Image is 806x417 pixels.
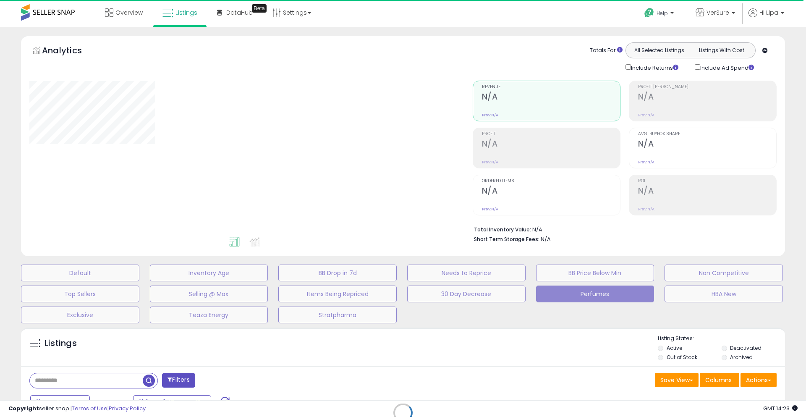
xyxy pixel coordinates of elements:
small: Prev: N/A [638,113,654,118]
span: Help [657,10,668,17]
button: Top Sellers [21,286,139,302]
button: Listings With Cost [690,45,753,56]
small: Prev: N/A [638,207,654,212]
h2: N/A [638,92,776,103]
span: Revenue [482,85,620,89]
h2: N/A [482,186,620,197]
h2: N/A [482,92,620,103]
b: Short Term Storage Fees: [474,236,539,243]
button: Inventory Age [150,265,268,281]
div: Tooltip anchor [252,4,267,13]
span: Overview [115,8,143,17]
span: Hi Lipa [759,8,778,17]
span: ROI [638,179,776,184]
span: DataHub [226,8,253,17]
span: VerSure [707,8,729,17]
i: Get Help [644,8,654,18]
button: Needs to Reprice [407,265,526,281]
div: Include Ad Spend [688,63,767,72]
button: HBA New [665,286,783,302]
button: Perfumes [536,286,654,302]
b: Total Inventory Value: [474,226,531,233]
span: Profit [PERSON_NAME] [638,85,776,89]
div: Include Returns [619,63,688,72]
span: Profit [482,132,620,136]
button: All Selected Listings [628,45,691,56]
button: BB Price Below Min [536,265,654,281]
small: Prev: N/A [638,160,654,165]
button: BB Drop in 7d [278,265,397,281]
button: 30 Day Decrease [407,286,526,302]
strong: Copyright [8,404,39,412]
a: Help [638,1,682,27]
span: N/A [541,235,551,243]
h2: N/A [638,186,776,197]
span: Listings [175,8,197,17]
button: Stratpharma [278,307,397,323]
a: Hi Lipa [748,8,784,27]
small: Prev: N/A [482,113,498,118]
div: Totals For [590,47,623,55]
button: Items Being Repriced [278,286,397,302]
button: Non Competitive [665,265,783,281]
h2: N/A [638,139,776,150]
div: seller snap | | [8,405,146,413]
li: N/A [474,224,770,234]
button: Default [21,265,139,281]
button: Teaza Energy [150,307,268,323]
span: Avg. Buybox Share [638,132,776,136]
h5: Analytics [42,45,98,58]
small: Prev: N/A [482,207,498,212]
small: Prev: N/A [482,160,498,165]
button: Exclusive [21,307,139,323]
button: Selling @ Max [150,286,268,302]
h2: N/A [482,139,620,150]
span: Ordered Items [482,179,620,184]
